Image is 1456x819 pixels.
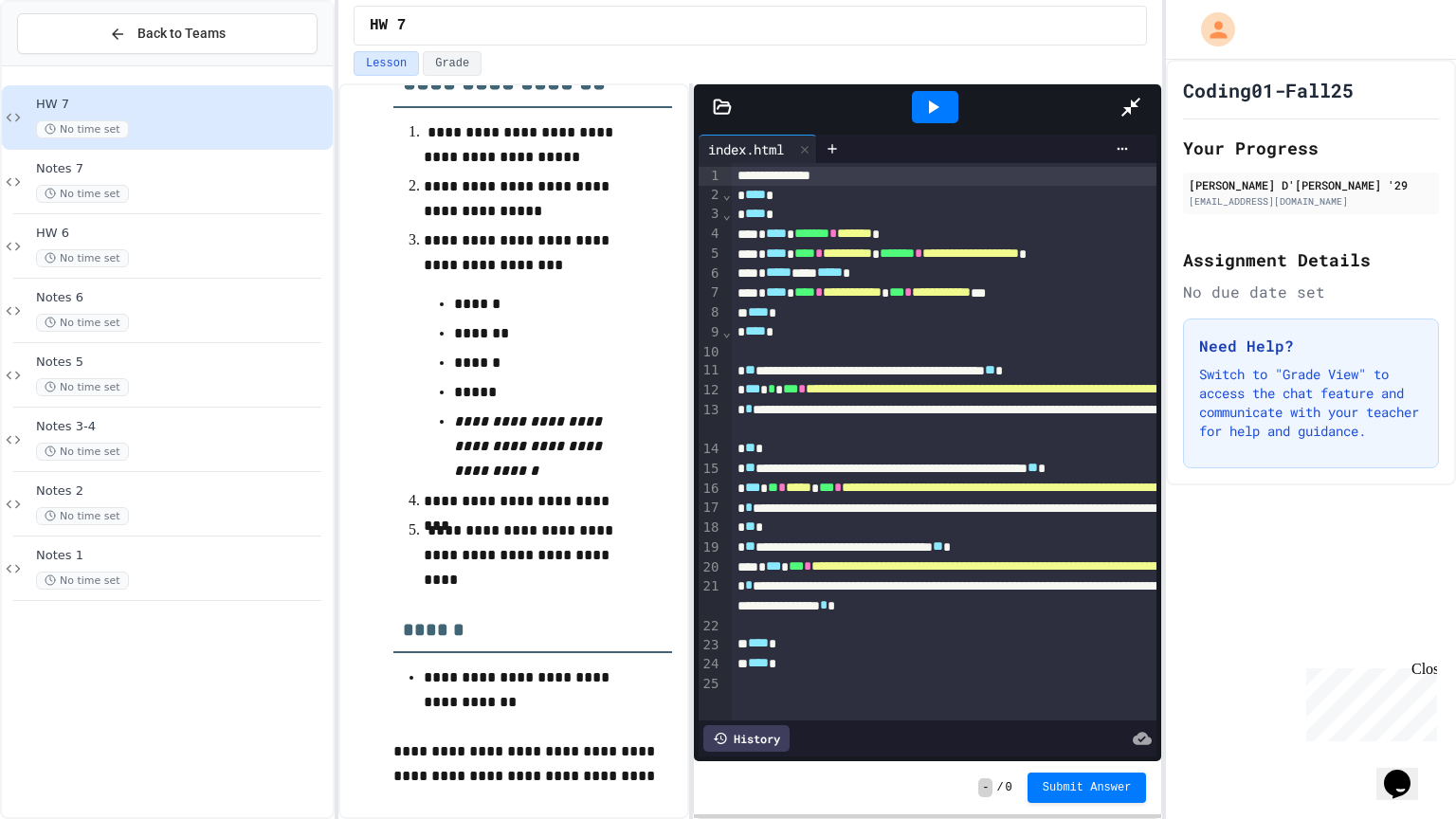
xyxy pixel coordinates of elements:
[699,225,722,245] div: 4
[36,483,329,500] span: Notes 2
[1299,661,1437,741] iframe: chat widget
[1183,281,1439,303] div: No due date set
[1376,743,1437,800] iframe: chat widget
[1183,77,1354,103] h1: Coding01-Fall25
[699,480,722,500] div: 16
[699,186,722,206] div: 2
[699,558,722,578] div: 20
[17,13,318,54] button: Back to Teams
[1189,176,1433,193] div: [PERSON_NAME] D'[PERSON_NAME] '29
[699,205,722,225] div: 3
[36,97,329,113] span: HW 7
[699,361,722,381] div: 11
[699,245,722,264] div: 5
[699,577,722,617] div: 21
[36,161,329,177] span: Notes 7
[699,675,722,694] div: 25
[699,323,722,343] div: 9
[1006,780,1012,795] span: 0
[1028,773,1147,803] button: Submit Answer
[1183,135,1439,161] h2: Your Progress
[699,167,722,186] div: 1
[36,249,129,267] span: No time set
[36,548,329,564] span: Notes 1
[36,355,329,371] span: Notes 5
[703,725,790,752] div: History
[699,343,722,362] div: 10
[699,499,722,519] div: 17
[137,24,226,44] span: Back to Teams
[36,226,329,242] span: HW 6
[1199,365,1423,441] p: Switch to "Grade View" to access the chat feature and communicate with your teacher for help and ...
[8,8,131,120] div: Chat with us now!Close
[1199,335,1423,357] h3: Need Help?
[699,401,722,441] div: 13
[996,780,1003,795] span: /
[699,538,722,558] div: 19
[721,207,731,222] span: Fold line
[1181,8,1240,51] div: My Account
[699,264,722,284] div: 6
[36,507,129,525] span: No time set
[36,572,129,590] span: No time set
[699,655,722,675] div: 24
[978,778,992,797] span: -
[423,51,482,76] button: Grade
[36,120,129,138] span: No time set
[699,135,817,163] div: index.html
[721,324,731,339] span: Fold line
[1183,246,1439,273] h2: Assignment Details
[36,378,129,396] span: No time set
[36,290,329,306] span: Notes 6
[1189,194,1433,209] div: [EMAIL_ADDRESS][DOMAIN_NAME]
[1043,780,1132,795] span: Submit Answer
[699,283,722,303] div: 7
[36,443,129,461] span: No time set
[699,303,722,323] div: 8
[699,519,722,538] div: 18
[721,187,731,202] span: Fold line
[370,14,406,37] span: HW 7
[354,51,419,76] button: Lesson
[36,419,329,435] span: Notes 3-4
[699,381,722,401] div: 12
[699,440,722,460] div: 14
[36,314,129,332] span: No time set
[699,460,722,480] div: 15
[699,139,793,159] div: index.html
[36,185,129,203] span: No time set
[699,636,722,656] div: 23
[699,617,722,636] div: 22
